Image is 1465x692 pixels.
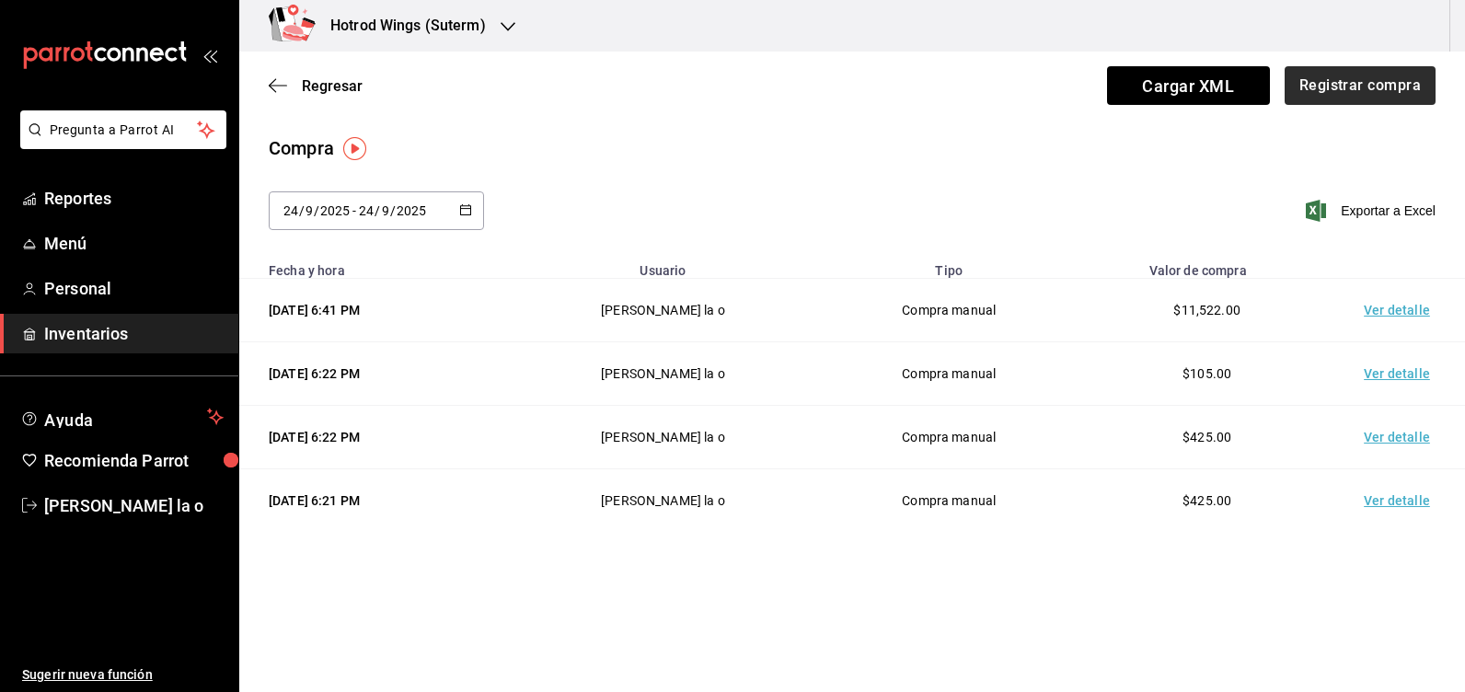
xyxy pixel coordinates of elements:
[1336,406,1465,469] td: Ver detalle
[820,252,1078,279] th: Tipo
[269,491,484,510] div: [DATE] 6:21 PM
[381,203,390,218] input: Month
[269,301,484,319] div: [DATE] 6:41 PM
[316,15,486,37] h3: Hotrod Wings (Suterm)
[299,203,305,218] span: /
[1107,66,1270,105] span: Cargar XML
[20,110,226,149] button: Pregunta a Parrot AI
[44,276,224,301] span: Personal
[506,279,820,342] td: [PERSON_NAME] la o
[390,203,396,218] span: /
[396,203,427,218] input: Year
[50,121,198,140] span: Pregunta a Parrot AI
[269,364,484,383] div: [DATE] 6:22 PM
[302,77,363,95] span: Regresar
[506,406,820,469] td: [PERSON_NAME] la o
[375,203,380,218] span: /
[1309,200,1436,222] button: Exportar a Excel
[1182,493,1231,508] span: $425.00
[44,231,224,256] span: Menú
[1173,303,1240,317] span: $11,522.00
[44,186,224,211] span: Reportes
[44,448,224,473] span: Recomienda Parrot
[283,203,299,218] input: Day
[269,428,484,446] div: [DATE] 6:22 PM
[1182,366,1231,381] span: $105.00
[1182,430,1231,444] span: $425.00
[820,279,1078,342] td: Compra manual
[506,252,820,279] th: Usuario
[343,137,366,160] img: Tooltip marker
[305,203,314,218] input: Month
[1078,252,1336,279] th: Valor de compra
[269,77,363,95] button: Regresar
[358,203,375,218] input: Day
[820,406,1078,469] td: Compra manual
[44,321,224,346] span: Inventarios
[506,469,820,533] td: [PERSON_NAME] la o
[506,342,820,406] td: [PERSON_NAME] la o
[269,134,334,162] div: Compra
[1285,66,1436,105] button: Registrar compra
[1336,469,1465,533] td: Ver detalle
[44,406,200,428] span: Ayuda
[1336,342,1465,406] td: Ver detalle
[239,252,506,279] th: Fecha y hora
[319,203,351,218] input: Year
[820,342,1078,406] td: Compra manual
[314,203,319,218] span: /
[352,203,356,218] span: -
[202,48,217,63] button: open_drawer_menu
[1336,279,1465,342] td: Ver detalle
[44,493,224,518] span: [PERSON_NAME] la o
[22,665,224,685] span: Sugerir nueva función
[820,469,1078,533] td: Compra manual
[13,133,226,153] a: Pregunta a Parrot AI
